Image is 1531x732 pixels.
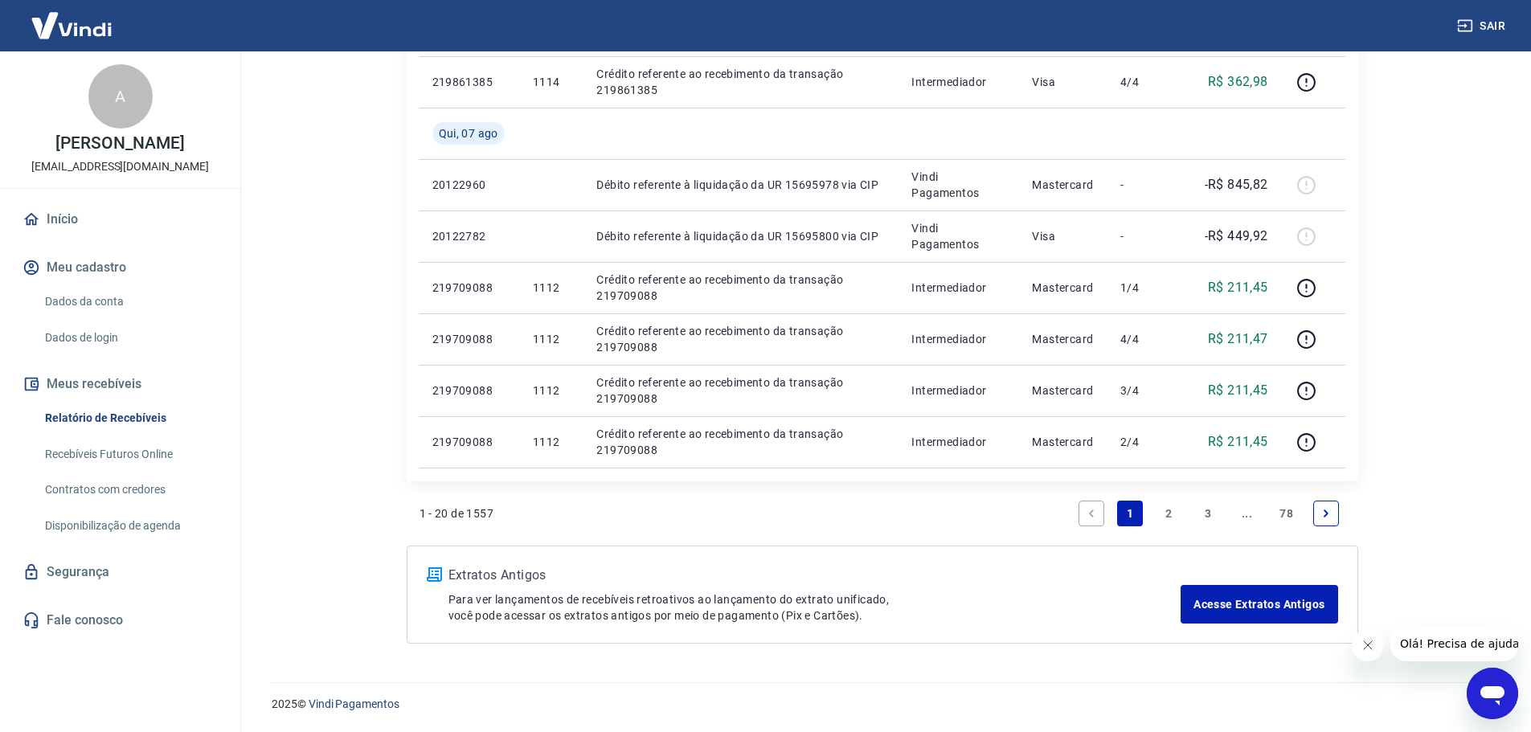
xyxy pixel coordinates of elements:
p: R$ 211,47 [1208,329,1268,349]
p: Intermediador [911,434,1006,450]
a: Disponibilização de agenda [39,509,221,542]
p: Débito referente à liquidação da UR 15695978 via CIP [596,177,886,193]
img: Vindi [19,1,124,50]
a: Page 1 is your current page [1117,501,1143,526]
p: [PERSON_NAME] [55,135,184,152]
p: -R$ 449,92 [1205,227,1268,246]
p: Intermediador [911,331,1006,347]
p: 1112 [533,331,571,347]
p: Crédito referente ao recebimento da transação 219861385 [596,66,886,98]
p: Visa [1032,74,1095,90]
p: Intermediador [911,74,1006,90]
p: Mastercard [1032,331,1095,347]
p: R$ 211,45 [1208,432,1268,452]
p: 219709088 [432,331,507,347]
p: 1112 [533,434,571,450]
a: Page 78 [1273,501,1300,526]
p: Vindi Pagamentos [911,220,1006,252]
p: 20122960 [432,177,507,193]
p: R$ 211,45 [1208,381,1268,400]
p: 1/4 [1120,280,1168,296]
a: Next page [1313,501,1339,526]
iframe: Mensagem da empresa [1390,626,1518,661]
p: [EMAIL_ADDRESS][DOMAIN_NAME] [31,158,209,175]
button: Sair [1454,11,1512,41]
p: 219709088 [432,434,507,450]
p: Intermediador [911,382,1006,399]
p: Mastercard [1032,177,1095,193]
p: 3/4 [1120,382,1168,399]
a: Previous page [1079,501,1104,526]
p: 2/4 [1120,434,1168,450]
p: 4/4 [1120,74,1168,90]
p: Crédito referente ao recebimento da transação 219709088 [596,272,886,304]
a: Acesse Extratos Antigos [1181,585,1337,624]
img: ícone [427,567,442,582]
p: - [1120,177,1168,193]
p: Intermediador [911,280,1006,296]
p: Crédito referente ao recebimento da transação 219709088 [596,323,886,355]
p: Para ver lançamentos de recebíveis retroativos ao lançamento do extrato unificado, você pode aces... [448,591,1181,624]
p: Mastercard [1032,280,1095,296]
p: R$ 211,45 [1208,278,1268,297]
p: -R$ 845,82 [1205,175,1268,194]
p: Mastercard [1032,382,1095,399]
a: Dados de login [39,321,221,354]
p: Vindi Pagamentos [911,169,1006,201]
span: Qui, 07 ago [439,125,498,141]
a: Recebíveis Futuros Online [39,438,221,471]
p: Mastercard [1032,434,1095,450]
p: 1114 [533,74,571,90]
button: Meus recebíveis [19,366,221,402]
a: Dados da conta [39,285,221,318]
a: Fale conosco [19,603,221,638]
button: Meu cadastro [19,250,221,285]
a: Segurança [19,554,221,590]
a: Contratos com credores [39,473,221,506]
p: Crédito referente ao recebimento da transação 219709088 [596,374,886,407]
div: A [88,64,153,129]
p: 219709088 [432,280,507,296]
p: - [1120,228,1168,244]
p: 1112 [533,280,571,296]
a: Relatório de Recebíveis [39,402,221,435]
p: 2025 © [272,696,1492,713]
span: Olá! Precisa de ajuda? [10,11,135,24]
p: Crédito referente ao recebimento da transação 219709088 [596,426,886,458]
a: Vindi Pagamentos [309,697,399,710]
p: 4/4 [1120,331,1168,347]
p: R$ 362,98 [1208,72,1268,92]
ul: Pagination [1072,494,1345,533]
p: Débito referente à liquidação da UR 15695800 via CIP [596,228,886,244]
p: Extratos Antigos [448,566,1181,585]
a: Jump forward [1234,501,1260,526]
a: Page 3 [1195,501,1221,526]
iframe: Fechar mensagem [1352,629,1384,661]
p: 1112 [533,382,571,399]
iframe: Botão para abrir a janela de mensagens [1467,668,1518,719]
a: Início [19,202,221,237]
p: 219709088 [432,382,507,399]
p: 1 - 20 de 1557 [420,505,494,521]
a: Page 2 [1156,501,1182,526]
p: Visa [1032,228,1095,244]
p: 20122782 [432,228,507,244]
p: 219861385 [432,74,507,90]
